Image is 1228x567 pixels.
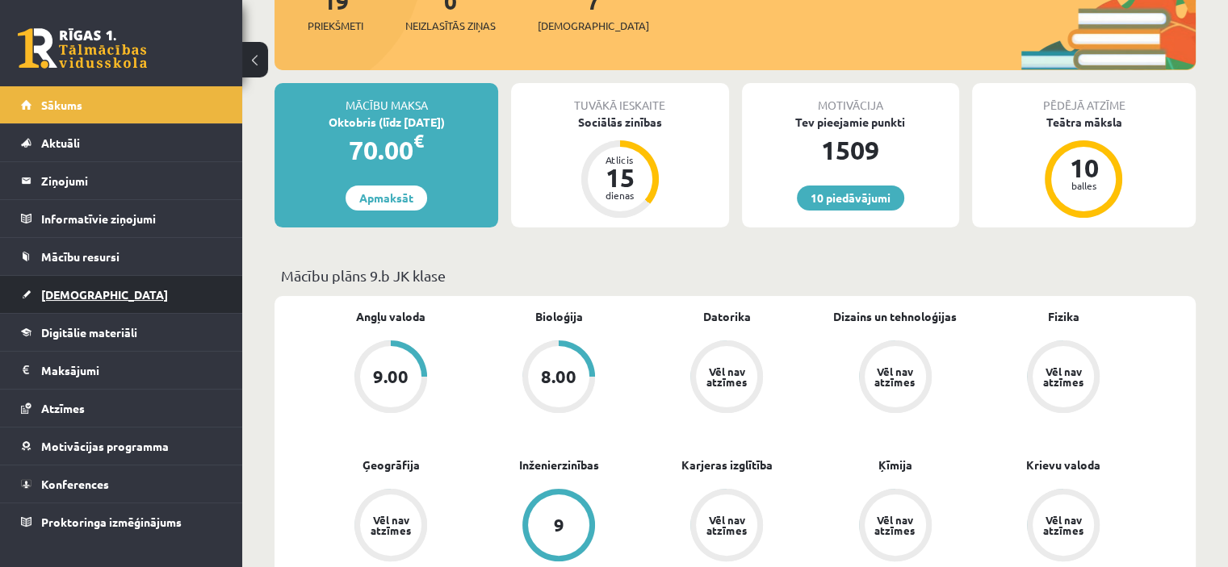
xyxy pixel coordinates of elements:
[797,186,904,211] a: 10 piedāvājumi
[554,516,564,534] div: 9
[41,477,109,491] span: Konferences
[18,28,147,69] a: Rīgas 1. Tālmācības vidusskola
[873,515,918,536] div: Vēl nav atzīmes
[811,340,979,416] a: Vēl nav atzīmes
[21,86,222,123] a: Sākums
[873,366,918,387] div: Vēl nav atzīmes
[368,515,413,536] div: Vēl nav atzīmes
[41,352,222,389] legend: Maksājumi
[363,457,420,473] a: Ģeogrāfija
[1041,366,1086,387] div: Vēl nav atzīmes
[811,489,979,565] a: Vēl nav atzīmes
[1059,155,1108,181] div: 10
[356,308,425,325] a: Angļu valoda
[41,98,82,112] span: Sākums
[972,114,1196,131] div: Teātra māksla
[307,489,475,565] a: Vēl nav atzīmes
[541,368,576,386] div: 8.00
[511,83,728,114] div: Tuvākā ieskaite
[275,131,498,169] div: 70.00
[41,249,119,264] span: Mācību resursi
[643,489,811,565] a: Vēl nav atzīmes
[405,18,496,34] span: Neizlasītās ziņas
[275,114,498,131] div: Oktobris (līdz [DATE])
[979,489,1147,565] a: Vēl nav atzīmes
[475,489,643,565] a: 9
[21,390,222,427] a: Atzīmes
[703,308,751,325] a: Datorika
[21,276,222,313] a: [DEMOGRAPHIC_DATA]
[535,308,583,325] a: Bioloģija
[1059,181,1108,190] div: balles
[21,427,222,465] a: Motivācijas programma
[643,340,811,416] a: Vēl nav atzīmes
[972,114,1196,220] a: Teātra māksla 10 balles
[833,308,957,325] a: Dizains un tehnoloģijas
[1026,457,1100,473] a: Krievu valoda
[41,439,169,453] span: Motivācijas programma
[275,83,498,114] div: Mācību maksa
[596,155,644,165] div: Atlicis
[281,265,1189,286] p: Mācību plāns 9.b JK klase
[475,340,643,416] a: 8.00
[742,131,959,169] div: 1509
[21,124,222,161] a: Aktuāli
[21,503,222,540] a: Proktoringa izmēģinājums
[41,515,182,529] span: Proktoringa izmēģinājums
[704,515,749,536] div: Vēl nav atzīmes
[346,186,427,211] a: Apmaksāt
[413,129,424,152] span: €
[373,368,409,386] div: 9.00
[1041,515,1086,536] div: Vēl nav atzīmes
[538,18,649,34] span: [DEMOGRAPHIC_DATA]
[307,340,475,416] a: 9.00
[21,238,222,275] a: Mācību resursi
[21,200,222,237] a: Informatīvie ziņojumi
[21,352,222,389] a: Maksājumi
[41,200,222,237] legend: Informatīvie ziņojumi
[511,114,728,131] div: Sociālās zinības
[308,18,363,34] span: Priekšmeti
[1047,308,1079,325] a: Fizika
[511,114,728,220] a: Sociālās zinības Atlicis 15 dienas
[704,366,749,387] div: Vēl nav atzīmes
[41,325,137,340] span: Digitālie materiāli
[41,401,85,415] span: Atzīmes
[596,165,644,190] div: 15
[878,457,912,473] a: Ķīmija
[742,83,959,114] div: Motivācija
[41,287,168,302] span: [DEMOGRAPHIC_DATA]
[41,135,80,150] span: Aktuāli
[41,162,222,199] legend: Ziņojumi
[21,162,222,199] a: Ziņojumi
[972,83,1196,114] div: Pēdējā atzīme
[596,190,644,200] div: dienas
[742,114,959,131] div: Tev pieejamie punkti
[519,457,599,473] a: Inženierzinības
[979,340,1147,416] a: Vēl nav atzīmes
[21,314,222,351] a: Digitālie materiāli
[21,465,222,502] a: Konferences
[681,457,773,473] a: Karjeras izglītība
